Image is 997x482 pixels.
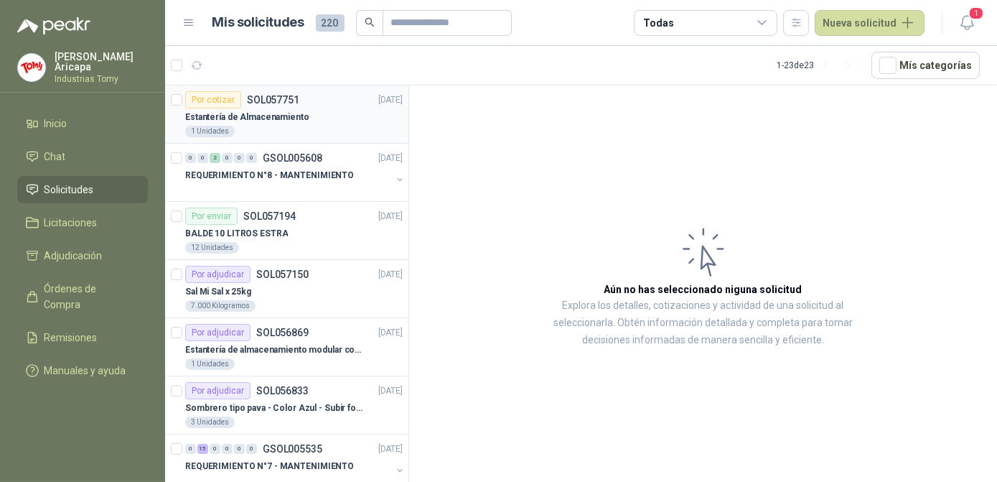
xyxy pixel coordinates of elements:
[185,126,235,137] div: 1 Unidades
[378,152,403,165] p: [DATE]
[45,363,126,379] span: Manuales y ayuda
[55,52,148,72] p: [PERSON_NAME] Aricapa
[316,14,345,32] span: 220
[165,376,408,435] a: Por adjudicarSOL056833[DATE] Sombrero tipo pava - Color Azul - Subir foto3 Unidades
[17,275,148,318] a: Órdenes de Compra
[256,328,309,338] p: SOL056869
[185,242,239,254] div: 12 Unidades
[55,75,148,83] p: Industrias Tomy
[17,143,148,170] a: Chat
[954,10,980,36] button: 1
[185,417,235,428] div: 3 Unidades
[185,402,364,415] p: Sombrero tipo pava - Color Azul - Subir foto
[185,227,288,241] p: BALDE 10 LITROS ESTRA
[378,384,403,398] p: [DATE]
[185,300,256,312] div: 7.000 Kilogramos
[378,268,403,282] p: [DATE]
[968,6,984,20] span: 1
[17,324,148,351] a: Remisiones
[185,91,241,108] div: Por cotizar
[777,54,860,77] div: 1 - 23 de 23
[247,95,299,105] p: SOL057751
[185,444,196,454] div: 0
[45,182,94,198] span: Solicitudes
[243,211,296,221] p: SOL057194
[185,324,251,341] div: Por adjudicar
[185,343,364,357] p: Estantería de almacenamiento modular con organizadores abiertos
[185,358,235,370] div: 1 Unidades
[17,209,148,236] a: Licitaciones
[165,260,408,318] a: Por adjudicarSOL057150[DATE] Sal Mi Sal x 25kg7.000 Kilogramos
[365,17,375,27] span: search
[165,202,408,260] a: Por enviarSOL057194[DATE] BALDE 10 LITROS ESTRA12 Unidades
[185,111,309,124] p: Estantería de Almacenamiento
[18,54,45,81] img: Company Logo
[185,266,251,283] div: Por adjudicar
[256,269,309,279] p: SOL057150
[45,281,134,312] span: Órdenes de Compra
[185,285,251,299] p: Sal Mi Sal x 25kg
[17,17,90,34] img: Logo peakr
[185,149,406,195] a: 0 0 2 0 0 0 GSOL005608[DATE] REQUERIMIENTO N°8 - MANTENIMIENTO
[212,12,304,33] h1: Mis solicitudes
[378,93,403,107] p: [DATE]
[246,153,257,163] div: 0
[378,326,403,340] p: [DATE]
[45,215,98,231] span: Licitaciones
[45,149,66,164] span: Chat
[197,444,208,454] div: 15
[234,444,245,454] div: 0
[197,153,208,163] div: 0
[378,210,403,223] p: [DATE]
[553,297,853,349] p: Explora los detalles, cotizaciones y actividad de una solicitud al seleccionarla. Obtén informaci...
[643,15,673,31] div: Todas
[222,153,233,163] div: 0
[263,153,322,163] p: GSOL005608
[210,444,220,454] div: 0
[378,442,403,456] p: [DATE]
[165,318,408,376] a: Por adjudicarSOL056869[DATE] Estantería de almacenamiento modular con organizadores abiertos1 Uni...
[234,153,245,163] div: 0
[263,444,322,454] p: GSOL005535
[604,282,802,297] h3: Aún no has seleccionado niguna solicitud
[45,248,103,264] span: Adjudicación
[17,242,148,269] a: Adjudicación
[871,52,980,79] button: Mís categorías
[185,169,354,182] p: REQUERIMIENTO N°8 - MANTENIMIENTO
[185,153,196,163] div: 0
[185,208,238,225] div: Por enviar
[246,444,257,454] div: 0
[815,10,925,36] button: Nueva solicitud
[45,330,98,346] span: Remisiones
[185,460,354,473] p: REQUERIMIENTO N°7 - MANTENIMIENTO
[17,357,148,384] a: Manuales y ayuda
[45,116,67,131] span: Inicio
[165,85,408,144] a: Por cotizarSOL057751[DATE] Estantería de Almacenamiento1 Unidades
[185,382,251,399] div: Por adjudicar
[17,176,148,203] a: Solicitudes
[210,153,220,163] div: 2
[256,386,309,396] p: SOL056833
[17,110,148,137] a: Inicio
[222,444,233,454] div: 0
